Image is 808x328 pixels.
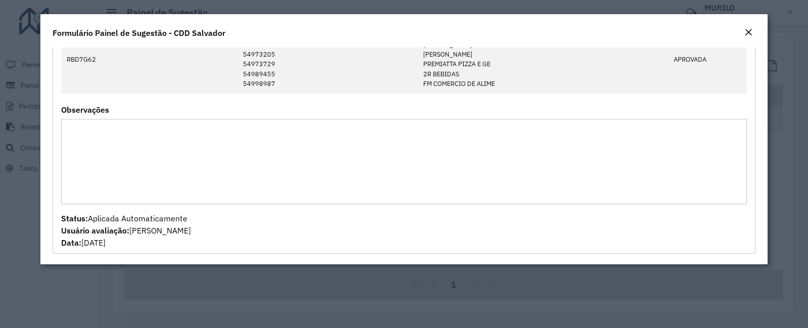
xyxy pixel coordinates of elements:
label: Observações [61,104,109,116]
h4: Formulário Painel de Sugestão - CDD Salvador [53,27,225,39]
strong: Status: [61,213,88,223]
td: APROVADA [669,25,747,94]
td: 54934244 54962767 54973205 54973729 54989455 54998987 [238,25,418,94]
strong: Data: [61,238,81,248]
strong: Usuário avaliação: [61,225,129,236]
em: Fechar [744,28,752,36]
button: Close [741,26,755,39]
td: PARADA OBRIGATORIA [PERSON_NAME] S FI [PERSON_NAME] PREMIATTA PIZZA E GE 2R BEBIDAS FM COMERCIO D... [418,25,566,94]
td: RBD7G62 [62,25,133,94]
span: Aplicada Automaticamente [PERSON_NAME] [DATE] [61,213,191,248]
